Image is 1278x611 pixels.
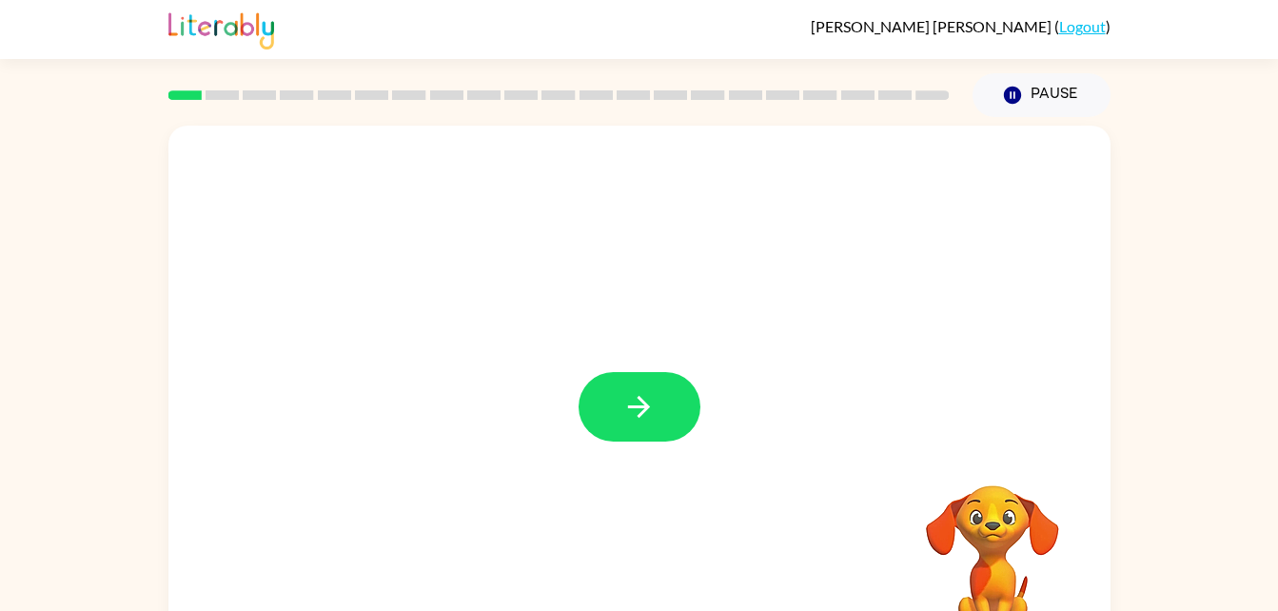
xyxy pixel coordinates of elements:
[168,8,274,49] img: Literably
[811,17,1054,35] span: [PERSON_NAME] [PERSON_NAME]
[811,17,1111,35] div: ( )
[1059,17,1106,35] a: Logout
[973,73,1111,117] button: Pause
